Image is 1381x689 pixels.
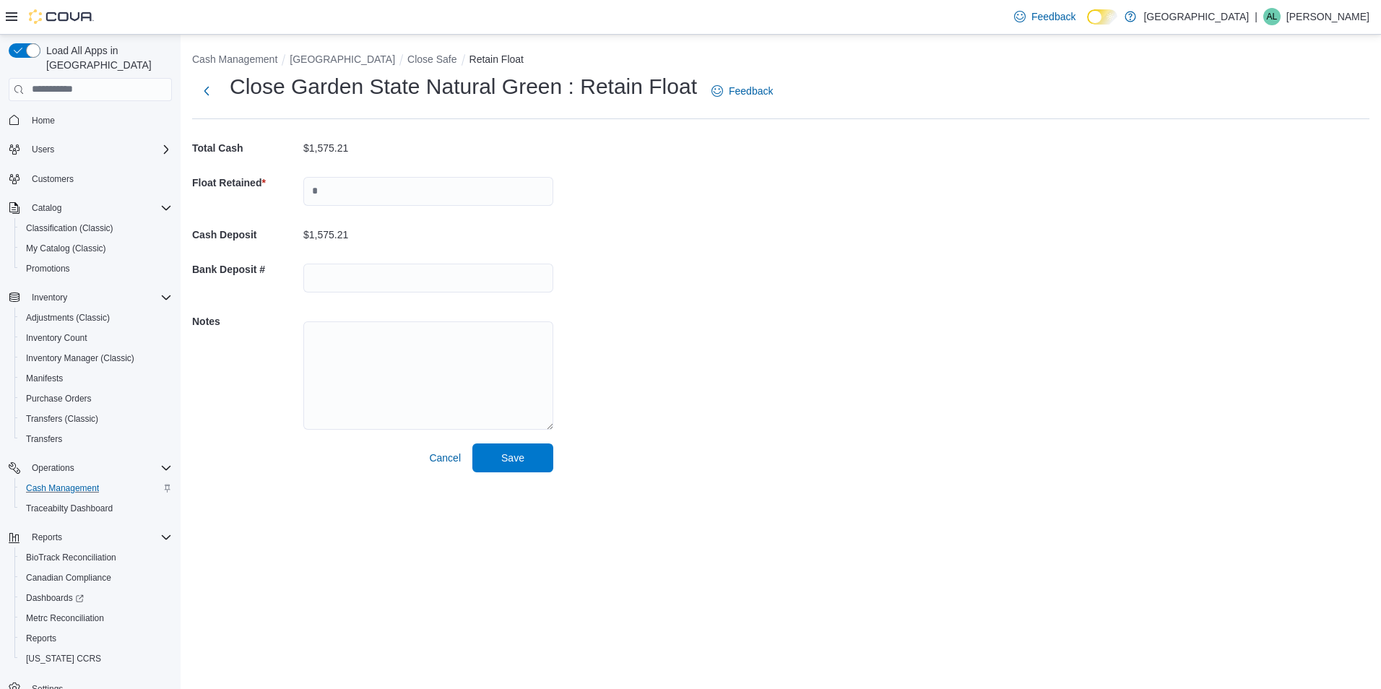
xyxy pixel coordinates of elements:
[14,498,178,519] button: Traceabilty Dashboard
[32,173,74,185] span: Customers
[14,649,178,669] button: [US_STATE] CCRS
[20,589,172,607] span: Dashboards
[32,202,61,214] span: Catalog
[3,110,178,131] button: Home
[3,458,178,478] button: Operations
[26,482,99,494] span: Cash Management
[14,308,178,328] button: Adjustments (Classic)
[407,53,456,65] button: Close Safe
[20,480,172,497] span: Cash Management
[20,260,76,277] a: Promotions
[1008,2,1081,31] a: Feedback
[192,77,221,105] button: Next
[20,390,172,407] span: Purchase Orders
[26,529,172,546] span: Reports
[26,459,172,477] span: Operations
[20,569,172,586] span: Canadian Compliance
[14,608,178,628] button: Metrc Reconciliation
[729,84,773,98] span: Feedback
[32,144,54,155] span: Users
[1263,8,1281,25] div: Ashley Lehman-Preine
[303,142,348,154] p: $1,575.21
[26,289,172,306] span: Inventory
[14,409,178,429] button: Transfers (Classic)
[230,72,697,101] h1: Close Garden State Natural Green : Retain Float
[3,527,178,547] button: Reports
[14,218,178,238] button: Classification (Classic)
[26,170,172,188] span: Customers
[1087,9,1117,25] input: Dark Mode
[14,429,178,449] button: Transfers
[20,350,172,367] span: Inventory Manager (Classic)
[303,229,348,240] p: $1,575.21
[26,243,106,254] span: My Catalog (Classic)
[26,199,172,217] span: Catalog
[14,568,178,588] button: Canadian Compliance
[20,650,107,667] a: [US_STATE] CCRS
[20,309,116,326] a: Adjustments (Classic)
[3,168,178,189] button: Customers
[192,134,300,162] h5: Total Cash
[20,220,172,237] span: Classification (Classic)
[423,443,467,472] button: Cancel
[26,653,101,664] span: [US_STATE] CCRS
[14,628,178,649] button: Reports
[472,443,553,472] button: Save
[290,53,395,65] button: [GEOGRAPHIC_DATA]
[1031,9,1075,24] span: Feedback
[192,53,277,65] button: Cash Management
[26,433,62,445] span: Transfers
[20,630,172,647] span: Reports
[32,532,62,543] span: Reports
[20,370,172,387] span: Manifests
[26,263,70,274] span: Promotions
[32,292,67,303] span: Inventory
[20,240,172,257] span: My Catalog (Classic)
[3,287,178,308] button: Inventory
[192,52,1369,69] nav: An example of EuiBreadcrumbs
[20,410,104,428] a: Transfers (Classic)
[26,289,73,306] button: Inventory
[26,141,60,158] button: Users
[20,610,172,627] span: Metrc Reconciliation
[192,307,300,336] h5: Notes
[32,462,74,474] span: Operations
[20,410,172,428] span: Transfers (Classic)
[26,112,61,129] a: Home
[20,589,90,607] a: Dashboards
[14,259,178,279] button: Promotions
[192,255,300,284] h5: Bank Deposit #
[32,115,55,126] span: Home
[469,53,524,65] button: Retain Float
[14,547,178,568] button: BioTrack Reconciliation
[14,328,178,348] button: Inventory Count
[26,170,79,188] a: Customers
[29,9,94,24] img: Cova
[20,500,172,517] span: Traceabilty Dashboard
[14,478,178,498] button: Cash Management
[26,413,98,425] span: Transfers (Classic)
[14,348,178,368] button: Inventory Manager (Classic)
[26,373,63,384] span: Manifests
[20,569,117,586] a: Canadian Compliance
[14,238,178,259] button: My Catalog (Classic)
[20,260,172,277] span: Promotions
[1255,8,1257,25] p: |
[20,610,110,627] a: Metrc Reconciliation
[26,572,111,584] span: Canadian Compliance
[20,430,172,448] span: Transfers
[40,43,172,72] span: Load All Apps in [GEOGRAPHIC_DATA]
[14,389,178,409] button: Purchase Orders
[20,390,98,407] a: Purchase Orders
[26,352,134,364] span: Inventory Manager (Classic)
[26,332,87,344] span: Inventory Count
[14,368,178,389] button: Manifests
[26,312,110,324] span: Adjustments (Classic)
[3,198,178,218] button: Catalog
[14,588,178,608] a: Dashboards
[26,111,172,129] span: Home
[26,503,113,514] span: Traceabilty Dashboard
[501,451,524,465] span: Save
[20,480,105,497] a: Cash Management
